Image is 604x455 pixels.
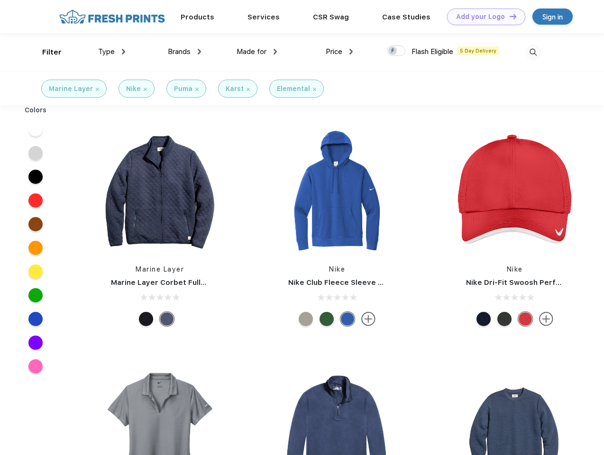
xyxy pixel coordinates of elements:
img: func=resize&h=266 [452,129,578,255]
a: Services [247,13,280,21]
img: filter_cancel.svg [144,88,147,91]
div: Gorge Green [320,312,334,326]
img: filter_cancel.svg [195,88,199,91]
a: Marine Layer Corbet Full-Zip Jacket [111,278,242,287]
img: more.svg [361,312,375,326]
span: Type [98,47,115,56]
div: Add your Logo [456,13,505,21]
a: Sign in [532,9,573,25]
img: dropdown.png [122,49,125,55]
div: Black [139,312,153,326]
span: Flash Eligible [412,47,453,56]
img: dropdown.png [198,49,201,55]
div: Sign in [542,11,563,22]
span: Brands [168,47,191,56]
img: func=resize&h=266 [274,129,400,255]
img: dropdown.png [274,49,277,55]
div: Anthracite [497,312,512,326]
span: 5 Day Delivery [457,46,499,55]
img: desktop_search.svg [525,45,541,60]
img: dropdown.png [349,49,353,55]
div: Game Royal [340,312,355,326]
a: Nike Club Fleece Sleeve Swoosh Pullover Hoodie [288,278,466,287]
div: Navy [160,312,174,326]
img: more.svg [539,312,553,326]
a: Products [181,13,214,21]
a: Nike [507,265,523,273]
a: Marine Layer [136,265,184,273]
span: Made for [237,47,266,56]
div: Dark Grey Heather [299,312,313,326]
a: Nike [329,265,345,273]
div: Navy [476,312,491,326]
img: fo%20logo%202.webp [56,9,168,25]
img: DT [510,14,516,19]
div: University Red [518,312,532,326]
div: Karst [226,84,244,94]
img: filter_cancel.svg [96,88,99,91]
img: filter_cancel.svg [247,88,250,91]
div: Marine Layer [49,84,93,94]
div: Puma [174,84,192,94]
a: Nike Dri-Fit Swoosh Perforated Cap [466,278,597,287]
div: Filter [42,47,62,58]
a: CSR Swag [313,13,349,21]
div: Elemental [277,84,310,94]
div: Colors [18,105,54,115]
img: filter_cancel.svg [313,88,316,91]
span: Price [326,47,342,56]
div: Nike [126,84,141,94]
img: func=resize&h=266 [97,129,223,255]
